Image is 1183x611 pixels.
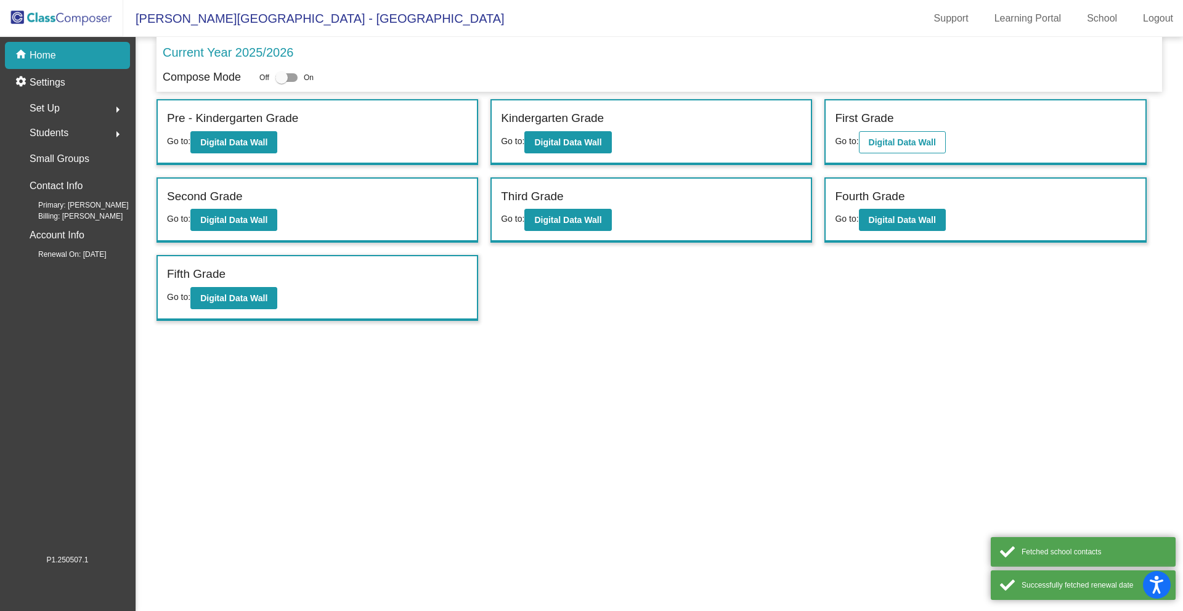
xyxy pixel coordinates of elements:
span: Go to: [501,214,524,224]
b: Digital Data Wall [869,215,936,225]
label: Second Grade [167,188,243,206]
span: Billing: [PERSON_NAME] [18,211,123,222]
label: Third Grade [501,188,563,206]
span: Students [30,124,68,142]
label: Kindergarten Grade [501,110,604,127]
label: Fourth Grade [835,188,905,206]
div: Fetched school contacts [1022,546,1166,557]
b: Digital Data Wall [869,137,936,147]
span: Go to: [835,214,858,224]
span: Go to: [501,136,524,146]
span: Go to: [835,136,858,146]
a: Learning Portal [985,9,1071,28]
p: Contact Info [30,177,83,195]
p: Account Info [30,227,84,244]
a: Logout [1133,9,1183,28]
button: Digital Data Wall [859,209,946,231]
span: On [304,72,314,83]
a: Support [924,9,978,28]
p: Settings [30,75,65,90]
b: Digital Data Wall [200,215,267,225]
label: Fifth Grade [167,265,226,283]
p: Current Year 2025/2026 [163,43,293,62]
span: Renewal On: [DATE] [18,249,106,260]
span: Go to: [167,292,190,302]
button: Digital Data Wall [524,209,611,231]
button: Digital Data Wall [190,287,277,309]
button: Digital Data Wall [190,209,277,231]
div: Successfully fetched renewal date [1022,580,1166,591]
p: Compose Mode [163,69,241,86]
a: School [1077,9,1127,28]
mat-icon: home [15,48,30,63]
mat-icon: arrow_right [110,102,125,117]
b: Digital Data Wall [534,215,601,225]
span: Go to: [167,136,190,146]
mat-icon: settings [15,75,30,90]
b: Digital Data Wall [200,137,267,147]
button: Digital Data Wall [524,131,611,153]
span: Primary: [PERSON_NAME] [18,200,129,211]
b: Digital Data Wall [200,293,267,303]
button: Digital Data Wall [190,131,277,153]
button: Digital Data Wall [859,131,946,153]
label: First Grade [835,110,893,127]
span: Go to: [167,214,190,224]
mat-icon: arrow_right [110,127,125,142]
span: [PERSON_NAME][GEOGRAPHIC_DATA] - [GEOGRAPHIC_DATA] [123,9,505,28]
label: Pre - Kindergarten Grade [167,110,298,127]
span: Set Up [30,100,60,117]
p: Small Groups [30,150,89,168]
b: Digital Data Wall [534,137,601,147]
span: Off [259,72,269,83]
p: Home [30,48,56,63]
